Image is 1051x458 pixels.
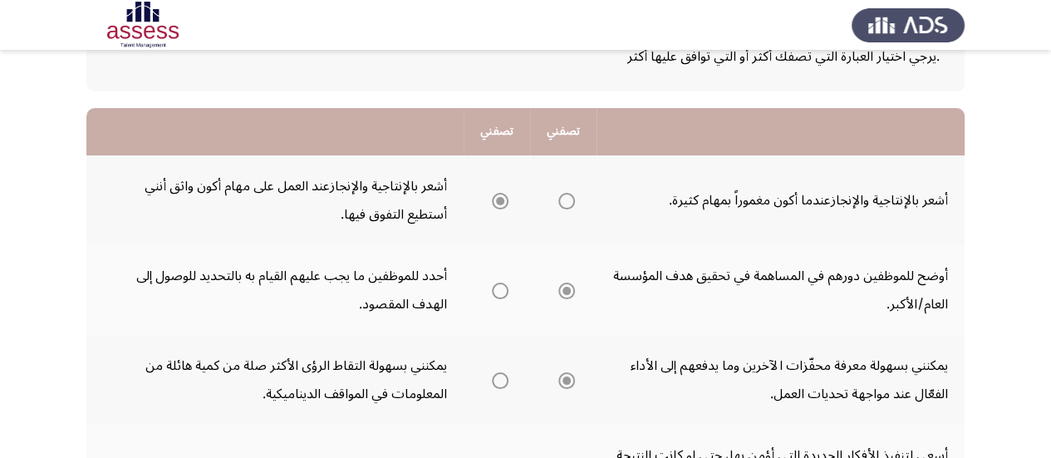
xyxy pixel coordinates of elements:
[530,108,597,155] th: تصفني
[552,366,575,394] mat-radio-group: Select an option
[597,155,965,245] td: أشعر بالإنتاجية والإنجازعندما أكون مغموراً بمهام كثيرة.
[485,186,508,214] mat-radio-group: Select an option
[86,155,464,245] td: أشعر بالإنتاجية والإنجازعند العمل على مهام أكون واثق أنني أستطيع التفوق فيها.
[852,2,965,48] img: Assess Talent Management logo
[86,335,464,425] td: يمكنني بسهولة التقاط الرؤى الأكثر صلة من كمية هائلة من المعلومات في المواقف الديناميكية.
[86,2,199,48] img: Assessment logo of Potentiality Assessment
[485,366,508,394] mat-radio-group: Select an option
[464,108,530,155] th: تصفني
[552,276,575,304] mat-radio-group: Select an option
[86,245,464,335] td: أحدد للموظفين ما يجب عليهم القيام به بالتحديد للوصول إلى الهدف المقصود.
[597,245,965,335] td: أوضح للموظفين دورهم في المساهمة في تحقيق هدف المؤسسة العام/الأكبر.
[485,276,508,304] mat-radio-group: Select an option
[552,186,575,214] mat-radio-group: Select an option
[597,335,965,425] td: يمكنني بسهولة معرفة محفّزات الآخرين وما يدفعهم إلى الأداء الفعّال عند مواجهة تحديات العمل.
[111,42,940,71] div: .يرجي اختيار العبارة التي تصفك أكثر أو التي توافق عليها أكثر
